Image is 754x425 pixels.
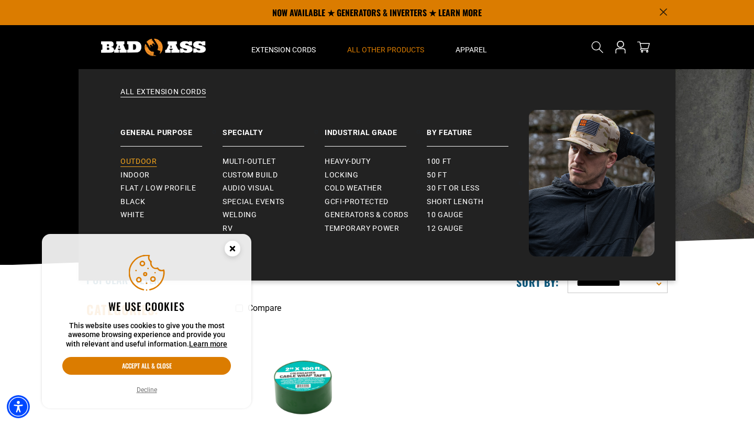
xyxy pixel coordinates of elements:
span: Heavy-Duty [325,157,370,166]
span: Compare [248,303,281,313]
span: Audio Visual [223,184,274,193]
summary: Extension Cords [236,25,331,69]
span: Temporary Power [325,224,400,233]
a: 12 gauge [427,222,529,236]
a: By Feature [427,110,529,147]
span: Extension Cords [251,45,316,54]
a: RV [223,222,325,236]
a: Locking [325,169,427,182]
h2: We use cookies [62,299,231,313]
span: Multi-Outlet [223,157,276,166]
a: Cold Weather [325,182,427,195]
summary: Search [589,39,606,55]
a: Welding [223,208,325,222]
button: Close this option [214,234,251,266]
a: Temporary Power [325,222,427,236]
span: RV [223,224,232,233]
span: Welding [223,210,257,220]
a: This website uses cookies to give you the most awesome browsing experience and provide you with r... [189,340,227,348]
a: Outdoor [120,155,223,169]
a: All Extension Cords [99,87,655,110]
a: Custom Build [223,169,325,182]
span: Generators & Cords [325,210,408,220]
span: Cold Weather [325,184,382,193]
a: White [120,208,223,222]
span: 50 ft [427,171,447,180]
a: Multi-Outlet [223,155,325,169]
a: 100 ft [427,155,529,169]
div: Accessibility Menu [7,395,30,418]
span: Locking [325,171,358,180]
a: Flat / Low Profile [120,182,223,195]
a: Indoor [120,169,223,182]
span: 12 gauge [427,224,463,233]
span: 30 ft or less [427,184,479,193]
img: Bad Ass Extension Cords [101,39,206,56]
aside: Cookie Consent [42,234,251,409]
span: Outdoor [120,157,157,166]
a: Industrial Grade [325,110,427,147]
a: GCFI-Protected [325,195,427,209]
span: Black [120,197,145,207]
span: White [120,210,144,220]
span: 100 ft [427,157,451,166]
a: Specialty [223,110,325,147]
span: Indoor [120,171,150,180]
a: Short Length [427,195,529,209]
a: Generators & Cords [325,208,427,222]
a: 30 ft or less [427,182,529,195]
p: This website uses cookies to give you the most awesome browsing experience and provide you with r... [62,321,231,349]
span: 10 gauge [427,210,463,220]
summary: All Other Products [331,25,440,69]
a: cart [635,41,652,53]
span: Short Length [427,197,484,207]
label: Sort by: [516,275,559,289]
span: All Other Products [347,45,424,54]
button: Decline [134,385,160,395]
a: 50 ft [427,169,529,182]
a: Open this option [612,25,629,69]
span: Apparel [456,45,487,54]
a: 10 gauge [427,208,529,222]
summary: Apparel [440,25,503,69]
span: Flat / Low Profile [120,184,196,193]
span: Custom Build [223,171,278,180]
a: Black [120,195,223,209]
img: Bad Ass Extension Cords [529,110,655,256]
button: Accept all & close [62,357,231,375]
a: Heavy-Duty [325,155,427,169]
span: Special Events [223,197,284,207]
a: General Purpose [120,110,223,147]
a: Special Events [223,195,325,209]
a: Audio Visual [223,182,325,195]
span: GCFI-Protected [325,197,389,207]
